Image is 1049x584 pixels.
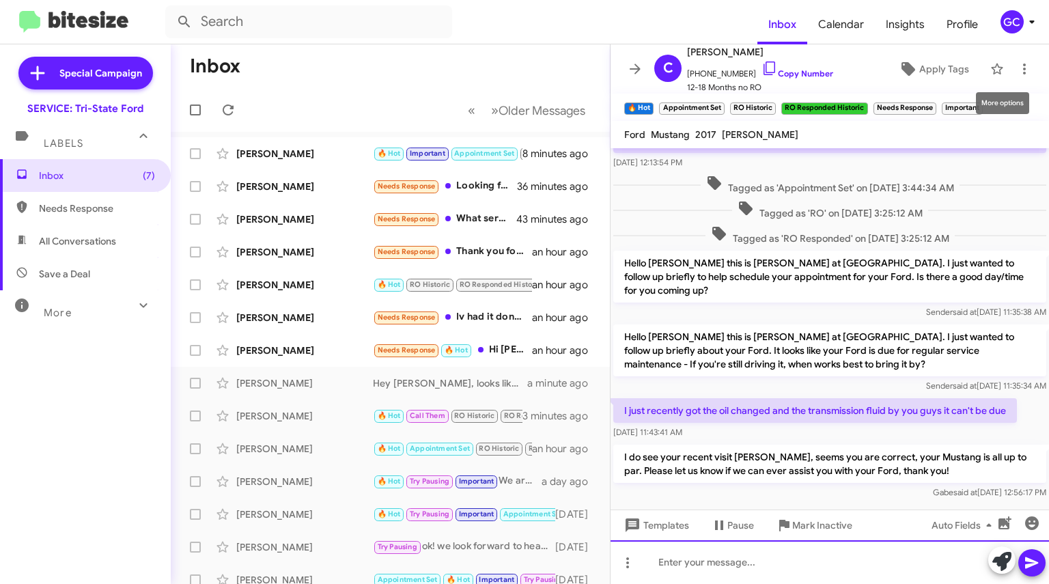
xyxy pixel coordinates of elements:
[236,245,373,259] div: [PERSON_NAME]
[18,57,153,89] a: Special Campaign
[410,477,449,486] span: Try Pausing
[59,66,142,80] span: Special Campaign
[39,267,90,281] span: Save a Deal
[236,507,373,521] div: [PERSON_NAME]
[447,575,470,584] span: 🔥 Hot
[378,411,401,420] span: 🔥 Hot
[373,408,522,423] div: Hi Mrs. [PERSON_NAME], I dont see anything indicating you have any balances. Looks like the last ...
[659,102,724,115] small: Appointment Set
[143,169,155,182] span: (7)
[410,149,445,158] span: Important
[524,575,563,584] span: Try Pausing
[1001,10,1024,33] div: GC
[236,409,373,423] div: [PERSON_NAME]
[460,280,542,289] span: RO Responded Historic
[555,540,599,554] div: [DATE]
[410,510,449,518] span: Try Pausing
[39,234,116,248] span: All Conversations
[875,5,936,44] a: Insights
[165,5,452,38] input: Search
[727,513,754,538] span: Pause
[503,510,563,518] span: Appointment Set
[624,102,654,115] small: 🔥 Hot
[613,398,1017,423] p: I just recently got the oil changed and the transmission fluid by you guys it can't be due
[236,344,373,357] div: [PERSON_NAME]
[483,96,593,124] button: Next
[378,214,436,223] span: Needs Response
[921,513,1008,538] button: Auto Fields
[410,280,450,289] span: RO Historic
[378,149,401,158] span: 🔥 Hot
[378,444,401,453] span: 🔥 Hot
[761,68,833,79] a: Copy Number
[517,180,599,193] div: 36 minutes ago
[479,444,519,453] span: RO Historic
[468,102,475,119] span: «
[373,376,527,390] div: Hey [PERSON_NAME], looks like you were in for your oil change and tire rotation on [DATE] so you ...
[532,311,599,324] div: an hour ago
[236,278,373,292] div: [PERSON_NAME]
[651,128,690,141] span: Mustang
[989,10,1034,33] button: GC
[236,442,373,456] div: [PERSON_NAME]
[373,342,532,358] div: Hi [PERSON_NAME]. Thanks for the update but I don't have plans to bring my truck back. Last time ...
[378,346,436,354] span: Needs Response
[373,244,532,260] div: Thank you for reach out [PERSON_NAME]. Which location (address) do I need to bring it in for oil ...
[378,247,436,256] span: Needs Response
[687,81,833,94] span: 12-18 Months no RO
[953,380,977,391] span: said at
[932,513,997,538] span: Auto Fields
[236,540,373,554] div: [PERSON_NAME]
[459,510,494,518] span: Important
[926,380,1046,391] span: Sender [DATE] 11:35:34 AM
[613,157,682,167] span: [DATE] 12:13:54 PM
[378,477,401,486] span: 🔥 Hot
[700,513,765,538] button: Pause
[236,180,373,193] div: [PERSON_NAME]
[705,225,955,245] span: Tagged as 'RO Responded' on [DATE] 3:25:12 AM
[39,201,155,215] span: Needs Response
[613,427,682,437] span: [DATE] 11:43:41 AM
[373,309,532,325] div: Iv had it done at [GEOGRAPHIC_DATA],, i would have had it done by you,, but the i presume the [DE...
[765,513,863,538] button: Mark Inactive
[373,506,555,522] div: Looking forward to it! Thanks!
[555,507,599,521] div: [DATE]
[39,169,155,182] span: Inbox
[792,513,852,538] span: Mark Inactive
[445,346,468,354] span: 🔥 Hot
[27,102,143,115] div: SERVICE: Tri-State Ford
[919,57,969,81] span: Apply Tags
[410,444,470,453] span: Appointment Set
[953,487,977,497] span: said at
[504,411,586,420] span: RO Responded Historic
[522,147,599,161] div: 8 minutes ago
[695,128,716,141] span: 2017
[687,60,833,81] span: [PHONE_NUMBER]
[621,513,689,538] span: Templates
[373,178,517,194] div: Looking for a gas 250 something used good mileage 50 to 75 just looking my f150 has 150k looking ...
[663,57,673,79] span: C
[613,324,1046,376] p: Hello [PERSON_NAME] this is [PERSON_NAME] at [GEOGRAPHIC_DATA]. I just wanted to follow up briefl...
[378,542,417,551] span: Try Pausing
[236,147,373,161] div: [PERSON_NAME]
[410,411,445,420] span: Call Them
[883,57,983,81] button: Apply Tags
[378,575,438,584] span: Appointment Set
[722,128,798,141] span: [PERSON_NAME]
[499,103,585,118] span: Older Messages
[953,307,977,317] span: said at
[373,211,517,227] div: What service is due?
[527,376,599,390] div: a minute ago
[460,96,484,124] button: Previous
[613,445,1046,483] p: I do see your recent visit [PERSON_NAME], seems you are correct, your Mustang is all up to par. P...
[701,175,960,195] span: Tagged as 'Appointment Set' on [DATE] 3:44:34 AM
[926,307,1046,317] span: Sender [DATE] 11:35:38 AM
[373,441,532,456] div: I just recently got the oil changed and the transmission fluid by you guys it can't be due
[373,277,532,292] div: We do need to bring it in for an Oil Change. I am traveling a lot, but how about we drop it off t...
[479,575,514,584] span: Important
[378,182,436,191] span: Needs Response
[532,245,599,259] div: an hour ago
[44,137,83,150] span: Labels
[532,442,599,456] div: an hour ago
